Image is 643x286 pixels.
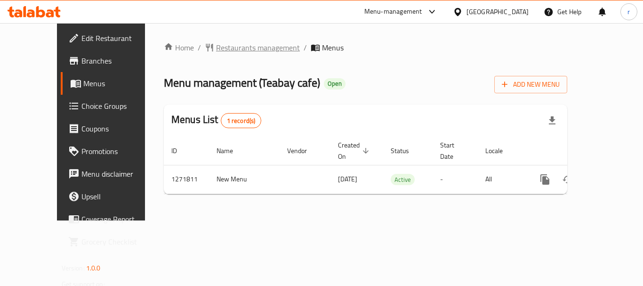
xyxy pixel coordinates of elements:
[81,146,157,157] span: Promotions
[322,42,344,53] span: Menus
[171,113,261,128] h2: Menus List
[164,165,209,194] td: 1271811
[81,213,157,225] span: Coverage Report
[287,145,319,156] span: Vendor
[494,76,567,93] button: Add New Menu
[209,165,280,194] td: New Menu
[556,168,579,191] button: Change Status
[81,236,157,247] span: Grocery Checklist
[61,230,164,253] a: Grocery Checklist
[391,174,415,185] span: Active
[61,140,164,163] a: Promotions
[86,262,101,274] span: 1.0.0
[440,139,466,162] span: Start Date
[81,55,157,66] span: Branches
[61,208,164,230] a: Coverage Report
[164,137,632,194] table: enhanced table
[61,185,164,208] a: Upsell
[526,137,632,165] th: Actions
[61,117,164,140] a: Coupons
[338,139,372,162] span: Created On
[61,163,164,185] a: Menu disclaimer
[61,27,164,49] a: Edit Restaurant
[81,191,157,202] span: Upsell
[391,145,421,156] span: Status
[81,168,157,180] span: Menu disclaimer
[627,7,630,17] span: r
[324,80,346,88] span: Open
[541,109,563,132] div: Export file
[485,145,515,156] span: Locale
[478,165,526,194] td: All
[338,173,357,185] span: [DATE]
[324,78,346,90] div: Open
[205,42,300,53] a: Restaurants management
[164,42,567,53] nav: breadcrumb
[61,72,164,95] a: Menus
[164,42,194,53] a: Home
[433,165,478,194] td: -
[81,33,157,44] span: Edit Restaurant
[61,95,164,117] a: Choice Groups
[304,42,307,53] li: /
[81,100,157,112] span: Choice Groups
[466,7,529,17] div: [GEOGRAPHIC_DATA]
[534,168,556,191] button: more
[62,262,85,274] span: Version:
[61,49,164,72] a: Branches
[81,123,157,134] span: Coupons
[171,145,189,156] span: ID
[164,72,320,93] span: Menu management ( Teabay cafe )
[198,42,201,53] li: /
[364,6,422,17] div: Menu-management
[221,113,262,128] div: Total records count
[216,42,300,53] span: Restaurants management
[502,79,560,90] span: Add New Menu
[221,116,261,125] span: 1 record(s)
[217,145,245,156] span: Name
[83,78,157,89] span: Menus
